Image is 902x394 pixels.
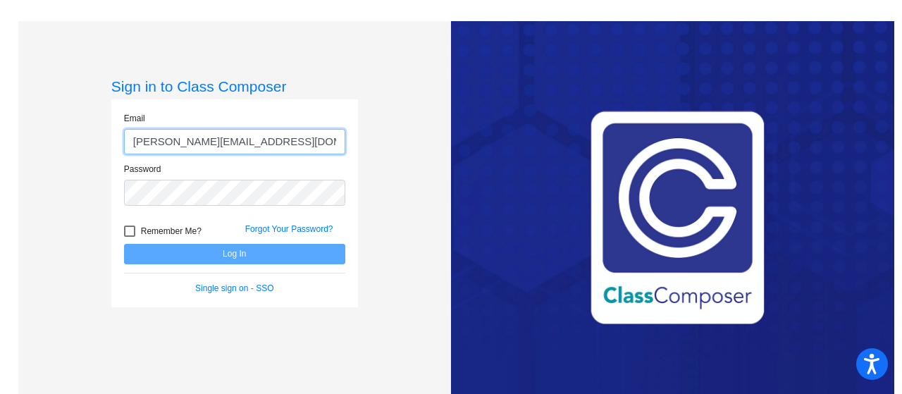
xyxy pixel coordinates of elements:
h3: Sign in to Class Composer [111,78,358,95]
a: Single sign on - SSO [195,283,273,293]
button: Log In [124,244,345,264]
label: Email [124,112,145,125]
label: Password [124,163,161,176]
span: Remember Me? [141,223,202,240]
a: Forgot Your Password? [245,224,333,234]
